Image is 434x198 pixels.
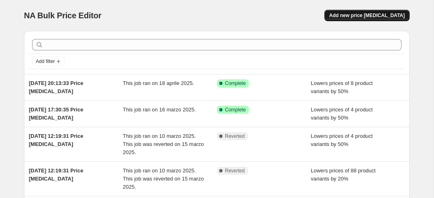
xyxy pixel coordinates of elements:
[29,107,83,121] span: [DATE] 17:30:35 Price [MEDICAL_DATA]
[123,168,204,190] span: This job ran on 10 marzo 2025. This job was reverted on 15 marzo 2025.
[225,80,246,87] span: Complete
[225,107,246,113] span: Complete
[225,133,245,139] span: Reverted
[24,11,101,20] span: NA Bulk Price Editor
[29,168,83,182] span: [DATE] 12:19:31 Price [MEDICAL_DATA]
[225,168,245,174] span: Reverted
[329,12,405,19] span: Add new price [MEDICAL_DATA]
[123,133,204,155] span: This job ran on 10 marzo 2025. This job was reverted on 15 marzo 2025.
[311,107,373,121] span: Lowers prices of 4 product variants by 50%
[311,168,376,182] span: Lowers prices of 88 product variants by 20%
[311,133,373,147] span: Lowers prices of 4 product variants by 50%
[29,133,83,147] span: [DATE] 12:19:31 Price [MEDICAL_DATA]
[29,80,83,94] span: [DATE] 20:13:33 Price [MEDICAL_DATA]
[32,57,65,66] button: Add filter
[311,80,373,94] span: Lowers prices of 8 product variants by 50%
[324,10,410,21] button: Add new price [MEDICAL_DATA]
[123,80,194,86] span: This job ran on 18 aprile 2025.
[123,107,196,113] span: This job ran on 16 marzo 2025.
[36,58,55,65] span: Add filter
